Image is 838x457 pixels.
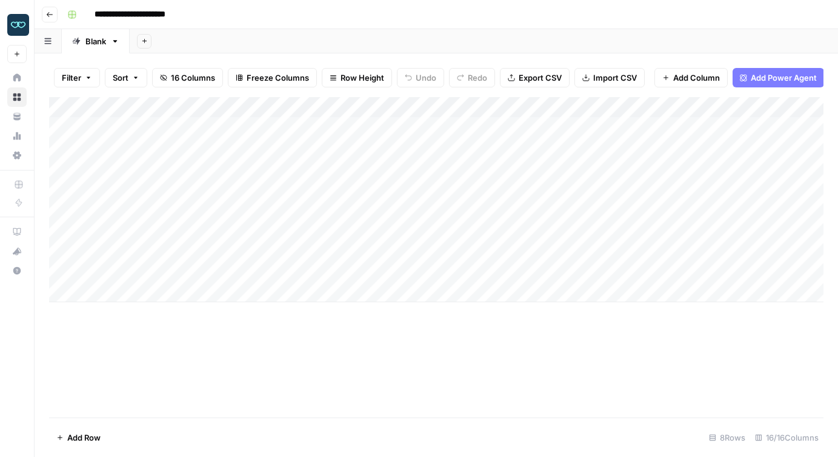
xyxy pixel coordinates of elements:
[171,72,215,84] span: 16 Columns
[7,261,27,280] button: Help + Support
[322,68,392,87] button: Row Height
[519,72,562,84] span: Export CSV
[500,68,570,87] button: Export CSV
[750,428,823,447] div: 16/16 Columns
[7,14,29,36] img: Zola Inc Logo
[673,72,720,84] span: Add Column
[704,428,750,447] div: 8 Rows
[751,72,817,84] span: Add Power Agent
[113,72,128,84] span: Sort
[654,68,728,87] button: Add Column
[341,72,384,84] span: Row Height
[228,68,317,87] button: Freeze Columns
[468,72,487,84] span: Redo
[7,107,27,126] a: Your Data
[7,222,27,242] a: AirOps Academy
[105,68,147,87] button: Sort
[416,72,436,84] span: Undo
[7,242,27,261] button: What's new?
[7,146,27,165] a: Settings
[7,126,27,146] a: Usage
[62,72,81,84] span: Filter
[62,29,130,53] a: Blank
[574,68,645,87] button: Import CSV
[8,242,26,260] div: What's new?
[85,35,106,47] div: Blank
[247,72,309,84] span: Freeze Columns
[54,68,100,87] button: Filter
[7,68,27,87] a: Home
[449,68,495,87] button: Redo
[152,68,223,87] button: 16 Columns
[7,87,27,107] a: Browse
[67,432,101,444] span: Add Row
[593,72,637,84] span: Import CSV
[49,428,108,447] button: Add Row
[733,68,824,87] button: Add Power Agent
[7,10,27,40] button: Workspace: Zola Inc
[397,68,444,87] button: Undo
